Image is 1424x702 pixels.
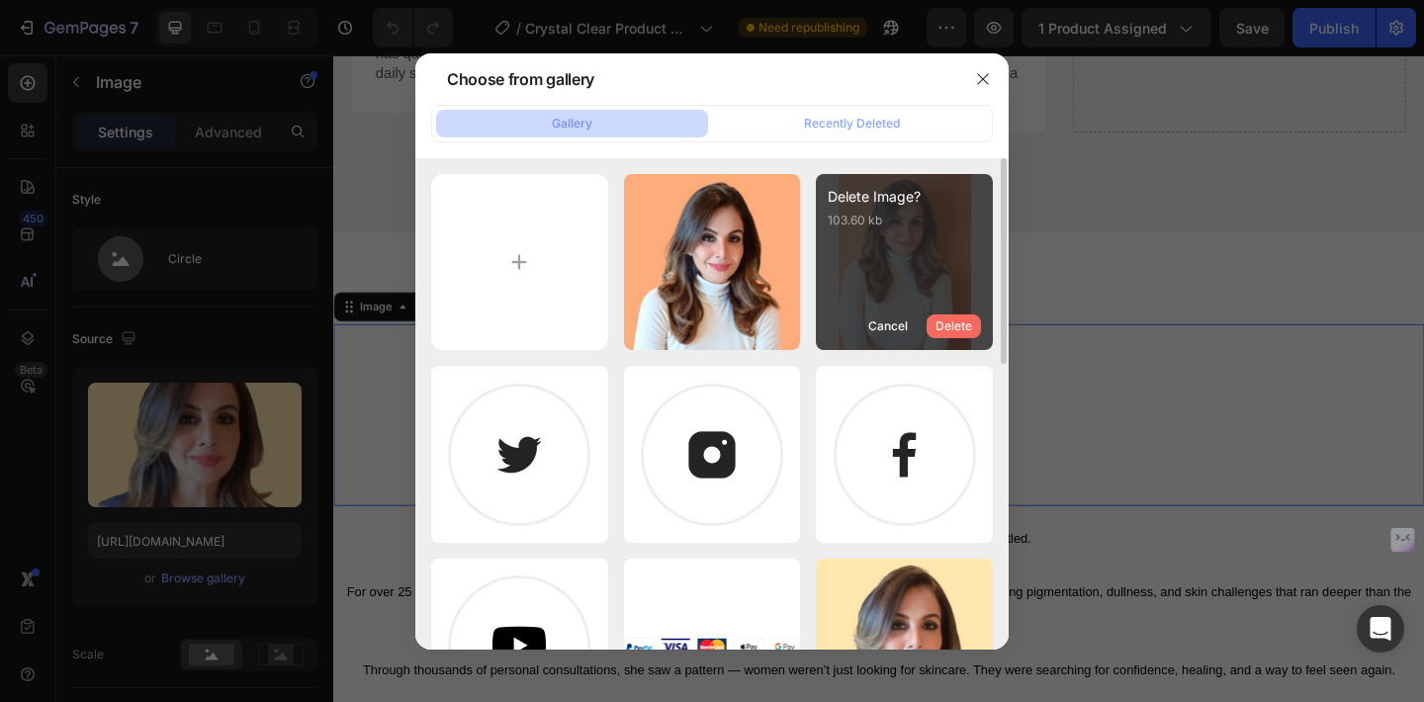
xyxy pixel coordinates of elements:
img: image [624,174,801,351]
div: Recently Deleted [804,115,900,132]
img: image [448,384,590,526]
span: Through thousands of personal consultations, she saw a pattern — women weren’t just looking for s... [32,660,1155,676]
img: image [834,384,976,526]
div: Open Intercom Messenger [1357,605,1404,653]
button: Delete [927,314,981,338]
p: 103.60 kb [828,211,993,230]
div: Gallery [552,115,592,132]
button: Gallery [436,110,708,137]
div: Delete Image? [828,186,993,207]
button: Cancel [859,314,917,338]
span: BACCII began long before the first serum was bottled. [428,518,759,534]
span: For over 25 years, our founder, Esthetician & Skincare coach [PERSON_NAME], worked one-on-one wit... [14,575,1172,620]
img: image [624,638,801,657]
img: image [641,384,783,526]
div: Delete [935,317,972,335]
button: Recently Deleted [716,110,988,137]
div: Choose from gallery [447,67,594,91]
strong: The BACCII Story [462,242,726,278]
div: Image [25,265,67,283]
img: gempages_577566300440626117-1ff44a53-28d4-4d21-8147-92f674da9d70.png [494,293,692,490]
div: Cancel [868,317,908,335]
